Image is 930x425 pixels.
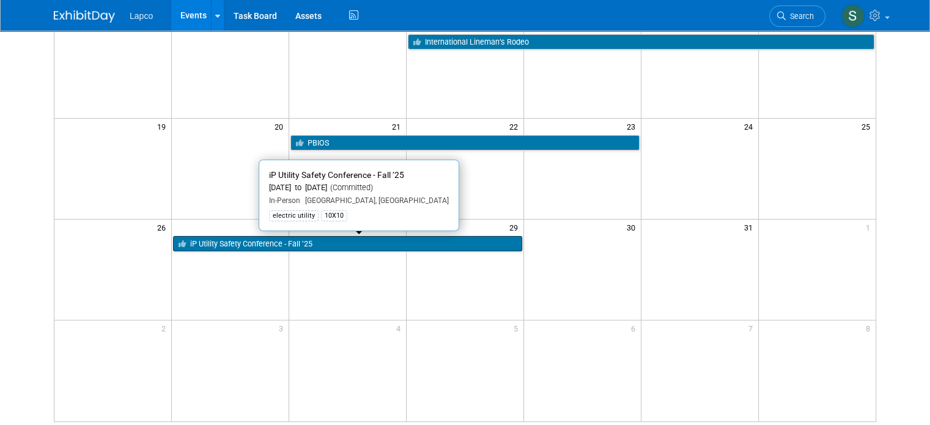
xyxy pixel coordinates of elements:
[786,12,814,21] span: Search
[391,119,406,134] span: 21
[841,4,865,28] img: Suzanne Kazo
[865,320,876,336] span: 8
[269,183,449,193] div: [DATE] to [DATE]
[327,183,373,192] span: (Committed)
[508,220,523,235] span: 29
[269,196,300,205] span: In-Person
[408,34,874,50] a: International Lineman’s Rodeo
[290,135,640,151] a: PBIOS
[508,119,523,134] span: 22
[269,170,404,180] span: iP Utility Safety Conference - Fall ’25
[173,236,522,252] a: iP Utility Safety Conference - Fall ’25
[626,220,641,235] span: 30
[865,220,876,235] span: 1
[300,196,449,205] span: [GEOGRAPHIC_DATA], [GEOGRAPHIC_DATA]
[395,320,406,336] span: 4
[321,210,347,221] div: 10X10
[743,119,758,134] span: 24
[512,320,523,336] span: 5
[630,320,641,336] span: 6
[743,220,758,235] span: 31
[160,320,171,336] span: 2
[130,11,153,21] span: Lapco
[769,6,825,27] a: Search
[54,10,115,23] img: ExhibitDay
[278,320,289,336] span: 3
[273,119,289,134] span: 20
[156,119,171,134] span: 19
[269,210,319,221] div: electric utility
[626,119,641,134] span: 23
[747,320,758,336] span: 7
[156,220,171,235] span: 26
[860,119,876,134] span: 25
